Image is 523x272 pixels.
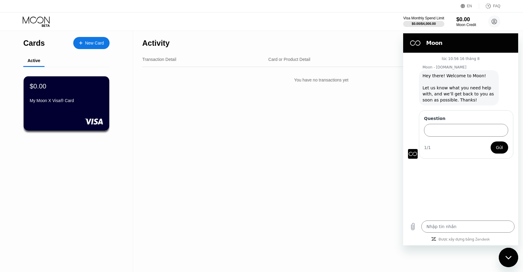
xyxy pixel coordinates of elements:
div: EN [461,3,479,9]
div: $0.00My Moon X Visa® Card [24,76,109,131]
iframe: Cửa sổ nhắn tin [403,33,518,245]
div: Visa Monthly Spend Limit$0.00/$4,000.00 [403,16,444,27]
div: Cards [23,39,45,48]
div: My Moon X Visa® Card [30,98,103,103]
div: Visa Monthly Spend Limit [403,16,444,20]
div: New Card [73,37,110,49]
div: Active [28,58,40,63]
div: $0.00 [30,82,46,90]
div: $0.00 / $4,000.00 [412,22,436,25]
div: FAQ [493,4,500,8]
div: New Card [85,41,104,46]
div: EN [467,4,472,8]
div: Card or Product Detail [268,57,311,62]
div: Moon Credit [456,23,476,27]
div: FAQ [479,3,500,9]
div: $0.00 [456,16,476,23]
iframe: Nút để khởi chạy cửa sổ nhắn tin, cuộc trò chuyện đang diễn ra [499,248,518,267]
div: Activity [142,39,169,48]
div: $0.00Moon Credit [456,16,476,27]
div: Transaction Detail [142,57,176,62]
div: You have no transactions yet [142,71,500,88]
